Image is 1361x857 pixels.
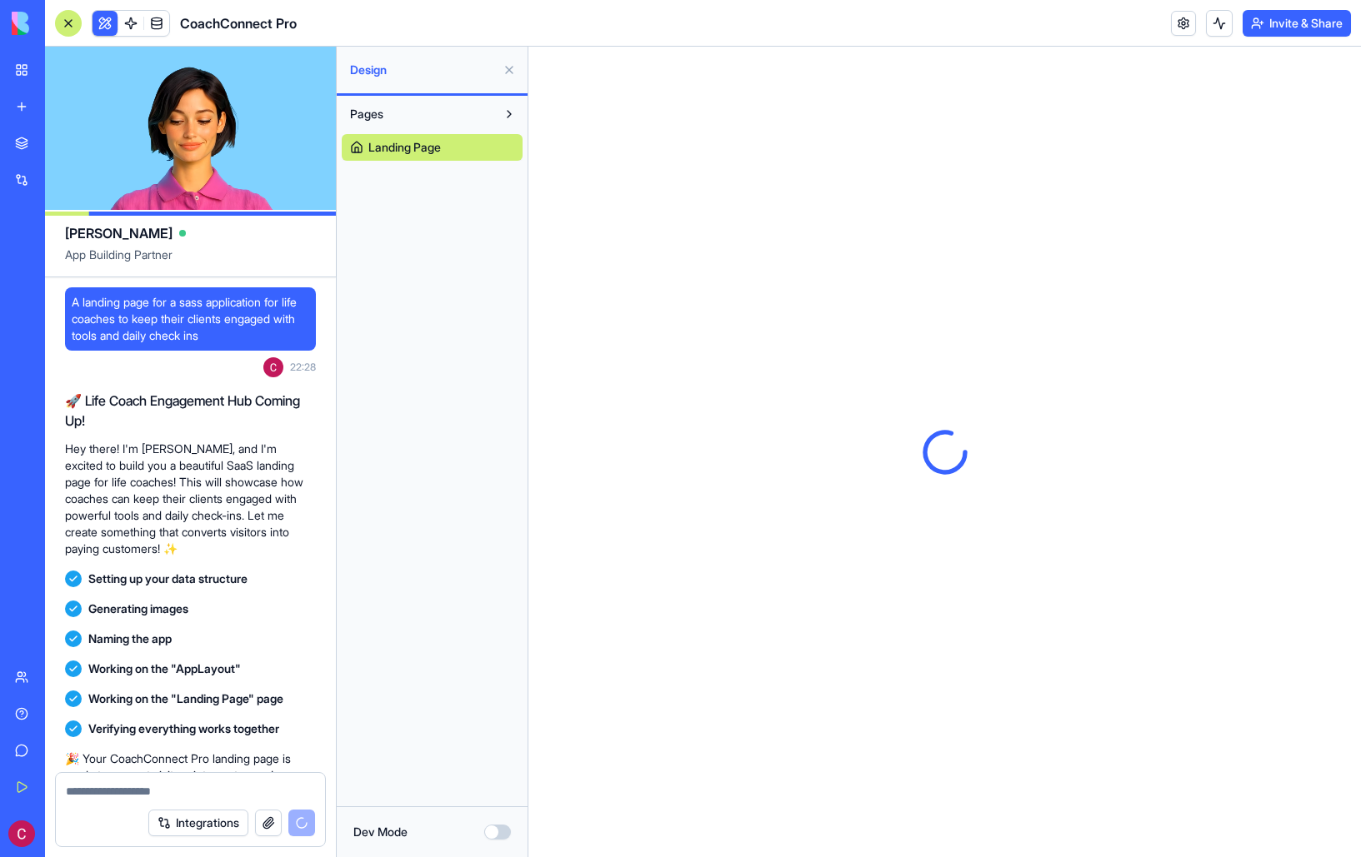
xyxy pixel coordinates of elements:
span: [PERSON_NAME] [65,223,173,243]
span: Naming the app [88,630,172,647]
span: Generating images [88,600,188,617]
h2: 🚀 Life Coach Engagement Hub Coming Up! [65,391,316,431]
button: Pages [342,101,496,127]
img: ACg8ocJZDrAlvAqn8-MJq9AhbDkOZ7uauMSztUXJK_Fb0wSC7J80xA=s96-c [263,357,283,377]
span: Verifying everything works together [88,720,279,737]
span: Pages [350,106,383,122]
span: App Building Partner [65,247,316,277]
img: logo [12,12,115,35]
span: CoachConnect Pro [180,13,297,33]
span: Design [350,62,496,78]
button: Invite & Share [1243,10,1351,37]
span: Working on the "Landing Page" page [88,690,283,707]
span: Setting up your data structure [88,571,248,587]
p: 🎉 Your CoachConnect Pro landing page is ready to convert visitors into customers! [65,750,316,784]
span: 22:28 [290,361,316,374]
button: Integrations [148,810,248,836]
span: Working on the "AppLayout" [88,660,241,677]
span: A landing page for a sass application for life coaches to keep their clients engaged with tools a... [72,294,309,344]
label: Dev Mode [353,824,408,840]
span: Landing Page [368,139,441,156]
p: Hey there! I'm [PERSON_NAME], and I'm excited to build you a beautiful SaaS landing page for life... [65,441,316,557]
a: Landing Page [342,134,523,161]
img: ACg8ocJZDrAlvAqn8-MJq9AhbDkOZ7uauMSztUXJK_Fb0wSC7J80xA=s96-c [8,820,35,847]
